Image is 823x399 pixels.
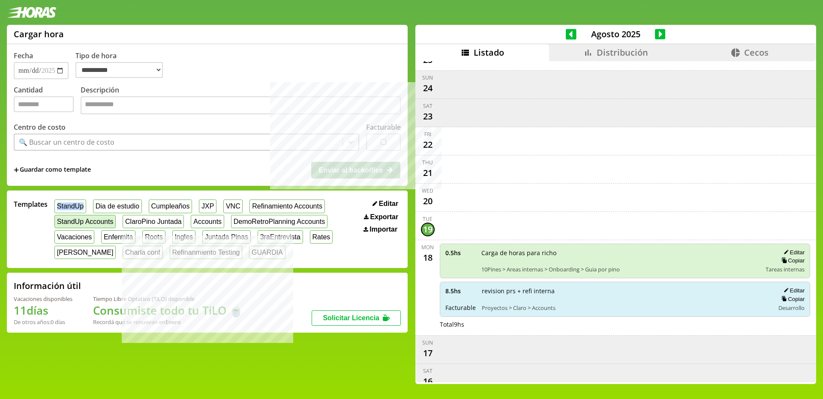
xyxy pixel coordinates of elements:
[781,249,805,256] button: Editar
[101,230,135,244] button: Enfermita
[482,287,769,295] span: revision prs + refi interna
[312,310,401,326] button: Solicitar Licencia
[379,200,398,208] span: Editar
[142,230,165,244] button: Roots
[14,318,72,326] div: De otros años: 0 días
[474,47,504,58] span: Listado
[81,96,401,114] textarea: Descripción
[423,102,433,110] div: Sat
[423,215,433,223] div: Tue
[779,295,805,303] button: Copiar
[81,85,401,116] label: Descripción
[421,138,435,152] div: 22
[54,199,86,213] button: StandUp
[75,62,163,78] select: Tipo de hora
[422,339,433,346] div: Sun
[422,159,433,166] div: Thu
[93,295,243,303] div: Tiempo Libre Optativo (TiLO) disponible
[421,81,435,95] div: 24
[249,246,285,259] button: GUARDIA
[323,314,379,322] span: Solicitar Licencia
[421,194,435,208] div: 20
[14,280,81,292] h2: Información útil
[421,110,435,123] div: 23
[366,122,401,132] label: Facturable
[744,47,769,58] span: Cecos
[149,199,192,213] button: Cumpleaños
[421,375,435,388] div: 16
[369,226,397,233] span: Importar
[766,265,805,273] span: Tareas internas
[481,265,760,273] span: 10Pines > Areas internas > Onboarding > Guia por pino
[370,199,401,208] button: Editar
[19,137,114,147] div: 🔍 Buscar un centro de costo
[421,166,435,180] div: 21
[422,187,433,194] div: Wed
[14,85,81,116] label: Cantidad
[14,303,72,318] h1: 11 días
[231,215,327,228] button: DemoRetroPlanning Accounts
[14,122,66,132] label: Centro de costo
[170,246,243,259] button: Refinanmiento Testing
[123,246,162,259] button: Charla conf
[415,61,816,383] div: scrollable content
[54,246,116,259] button: [PERSON_NAME]
[14,51,33,60] label: Fecha
[14,295,72,303] div: Vacaciones disponibles
[577,28,655,40] span: Agosto 2025
[258,230,303,244] button: 3raEntrevista
[421,244,434,251] div: Mon
[421,251,435,265] div: 18
[172,230,195,244] button: Ingles
[370,213,398,221] span: Exportar
[93,303,243,318] h1: Consumiste todo tu TiLO 🍵
[54,215,116,228] button: StandUp Accounts
[223,199,243,213] button: VNC
[778,304,805,312] span: Desarrollo
[54,230,94,244] button: Vacaciones
[424,131,431,138] div: Fri
[597,47,648,58] span: Distribución
[14,199,48,209] span: Templates
[421,223,435,236] div: 19
[445,249,475,257] span: 0.5 hs
[199,199,216,213] button: JXP
[14,28,64,40] h1: Cargar hora
[481,249,760,257] span: Carga de horas para richo
[779,257,805,264] button: Copiar
[165,318,181,326] b: Enero
[423,367,433,375] div: Sat
[445,287,476,295] span: 8.5 hs
[249,199,324,213] button: Refinamiento Accounts
[445,304,476,312] span: Facturable
[361,213,401,221] button: Exportar
[781,287,805,294] button: Editar
[75,51,170,79] label: Tipo de hora
[14,165,19,175] span: +
[482,304,769,312] span: Proyectos > Claro > Accounts
[310,230,333,244] button: Rates
[7,7,57,18] img: logotipo
[93,318,243,326] div: Recordá que se renuevan en
[422,74,433,81] div: Sun
[421,346,435,360] div: 17
[191,215,224,228] button: Accounts
[93,199,142,213] button: Dia de estudio
[123,215,184,228] button: ClaroPino Juntada
[202,230,251,244] button: Juntada Pinas
[14,165,91,175] span: +Guardar como template
[440,320,811,328] div: Total 9 hs
[14,96,74,112] input: Cantidad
